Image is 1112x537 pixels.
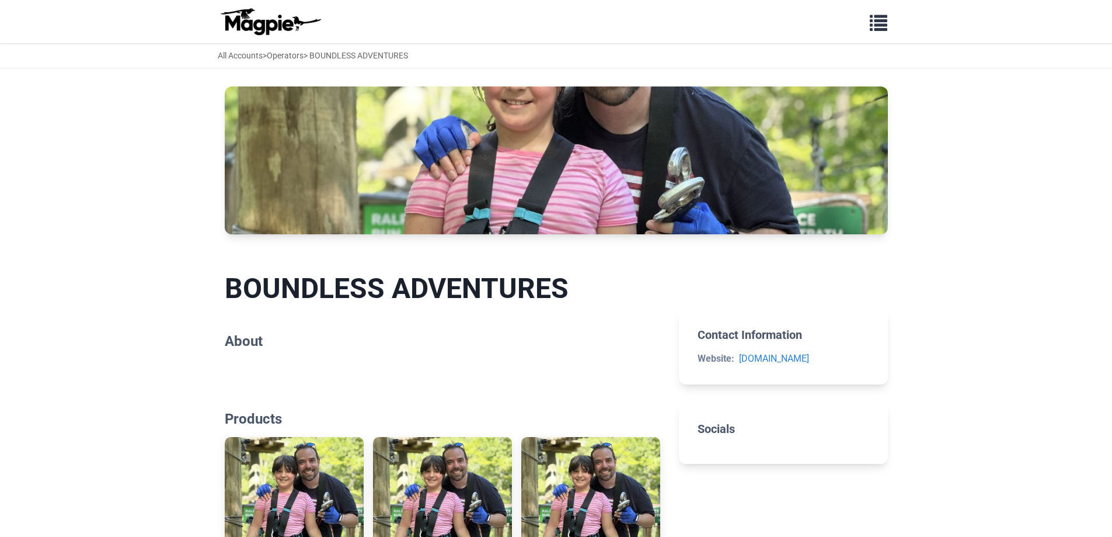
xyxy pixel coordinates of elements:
div: > > BOUNDLESS ADVENTURES [218,49,408,62]
img: BOUNDLESS ADVENTURES [225,86,888,234]
h1: BOUNDLESS ADVENTURES [225,272,661,306]
a: All Accounts [218,51,263,60]
h2: Products [225,411,661,428]
a: [DOMAIN_NAME] [739,353,809,364]
h2: About [225,333,661,350]
img: logo-ab69f6fb50320c5b225c76a69d11143b.png [218,8,323,36]
h2: Contact Information [698,328,869,342]
strong: Website: [698,353,734,364]
a: Operators [267,51,304,60]
h2: Socials [698,422,869,436]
